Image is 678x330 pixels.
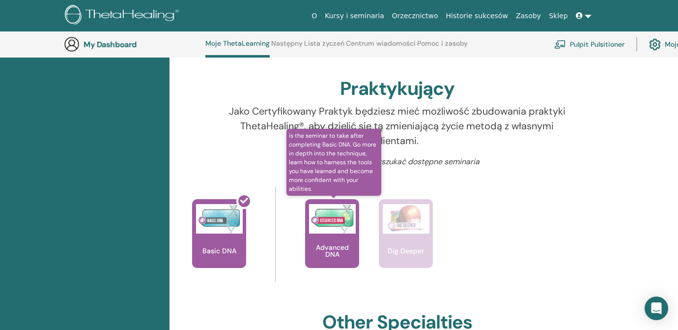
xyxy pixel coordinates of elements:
[205,39,270,58] a: Moje ThetaLearning
[645,297,668,320] div: Open Intercom Messenger
[305,244,359,258] p: Advanced DNA
[305,199,359,288] a: is the seminar to take after completing Basic DNA. Go more in depth into the technique, learn how...
[554,33,624,55] a: Pulpit Pulsitioner
[379,199,433,288] a: Dig Deeper Dig Deeper
[286,129,381,196] span: is the seminar to take after completing Basic DNA. Go more in depth into the technique, learn how...
[271,39,303,55] a: Następny
[649,36,661,53] img: cog.svg
[554,40,566,49] img: chalkboard-teacher.svg
[545,7,571,25] a: Sklep
[304,39,344,55] a: Lista życzeń
[196,204,243,234] img: Basic DNA
[388,7,442,25] a: Orzecznictwo
[308,7,321,25] a: O
[224,156,571,168] p: Kliknij kurs, aby wyszukać dostępne seminaria
[384,247,428,254] p: Dig Deeper
[340,78,454,100] h2: Praktykujący
[442,7,512,25] a: Historie sukcesów
[224,104,571,148] p: Jako Certyfikowany Praktyk będziesz mieć możliwość zbudowania praktyki ThetaHealing®, aby dzielić...
[417,39,468,55] a: Pomoc i zasoby
[84,40,182,49] h3: My Dashboard
[321,7,388,25] a: Kursy i seminaria
[65,5,182,27] img: logo.png
[64,36,80,52] img: generic-user-icon.jpg
[192,199,246,288] a: Basic DNA Basic DNA
[309,204,356,234] img: Advanced DNA
[346,39,416,55] a: Centrum wiadomości
[383,204,429,234] img: Dig Deeper
[512,7,545,25] a: Zasoby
